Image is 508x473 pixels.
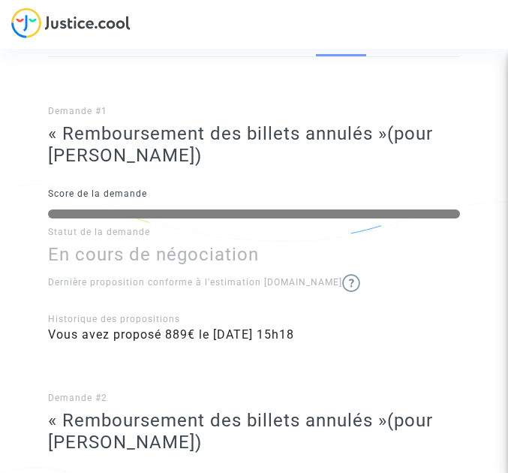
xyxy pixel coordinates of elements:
h3: « Remboursement des billets annulés » [48,123,460,167]
div: Historique des propositions [48,312,460,326]
span: Dernière proposition conforme à l'estimation [DOMAIN_NAME] [48,277,360,288]
img: help.svg [342,274,360,292]
p: Statut de la demande [48,223,460,242]
img: jc-logo.svg [11,8,131,38]
p: Demande #1 [48,102,460,121]
span: Vous avez proposé 889€ le [DATE] 15h18 [48,327,294,342]
h3: En cours de négociation [48,244,460,266]
p: Demande #2 [48,389,460,408]
span: (pour [PERSON_NAME]) [48,410,433,453]
span: (pour [PERSON_NAME]) [48,123,433,166]
p: Score de la demande [48,185,460,203]
h3: « Remboursement des billets annulés » [48,410,460,453]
